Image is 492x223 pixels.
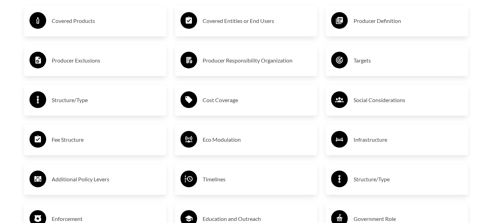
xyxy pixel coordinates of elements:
h3: Additional Policy Levers [52,174,161,185]
h3: Timelines [203,174,312,185]
h3: Structure/Type [52,94,161,106]
h3: Fee Structure [52,134,161,145]
h3: Producer Responsibility Organization [203,55,312,66]
h3: Covered Entities or End Users [203,15,312,26]
h3: Cost Coverage [203,94,312,106]
h3: Eco Modulation [203,134,312,145]
h3: Infrastructure [353,134,463,145]
h3: Structure/Type [353,174,463,185]
h3: Covered Products [52,15,161,26]
h3: Producer Definition [353,15,463,26]
h3: Targets [353,55,463,66]
h3: Producer Exclusions [52,55,161,66]
h3: Social Considerations [353,94,463,106]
